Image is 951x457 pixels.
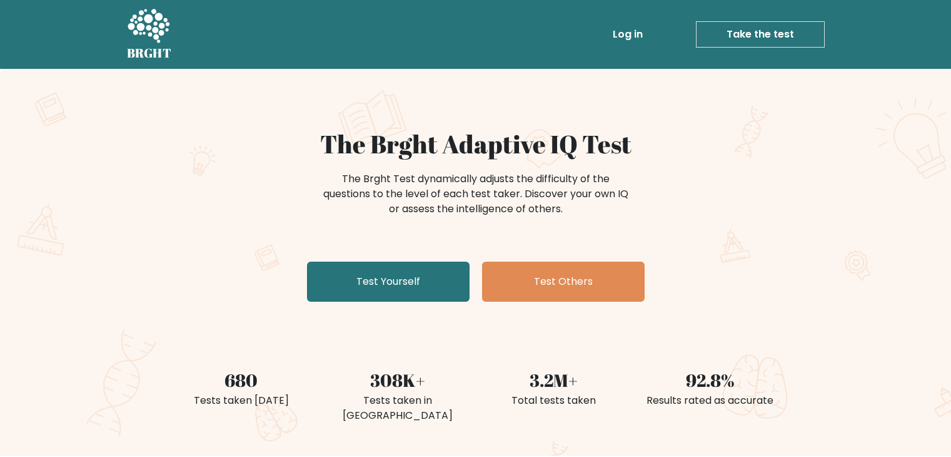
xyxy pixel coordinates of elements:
div: 3.2M+ [483,367,625,393]
a: Test Yourself [307,262,470,302]
div: 92.8% [640,367,781,393]
h5: BRGHT [127,46,172,61]
div: The Brght Test dynamically adjusts the difficulty of the questions to the level of each test take... [320,172,632,217]
div: Results rated as accurate [640,393,781,408]
div: 308K+ [327,367,468,393]
a: Log in [608,22,648,47]
div: 680 [171,367,312,393]
a: Take the test [696,21,825,48]
div: Tests taken in [GEOGRAPHIC_DATA] [327,393,468,423]
h1: The Brght Adaptive IQ Test [171,129,781,159]
a: BRGHT [127,5,172,64]
div: Tests taken [DATE] [171,393,312,408]
div: Total tests taken [483,393,625,408]
a: Test Others [482,262,645,302]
